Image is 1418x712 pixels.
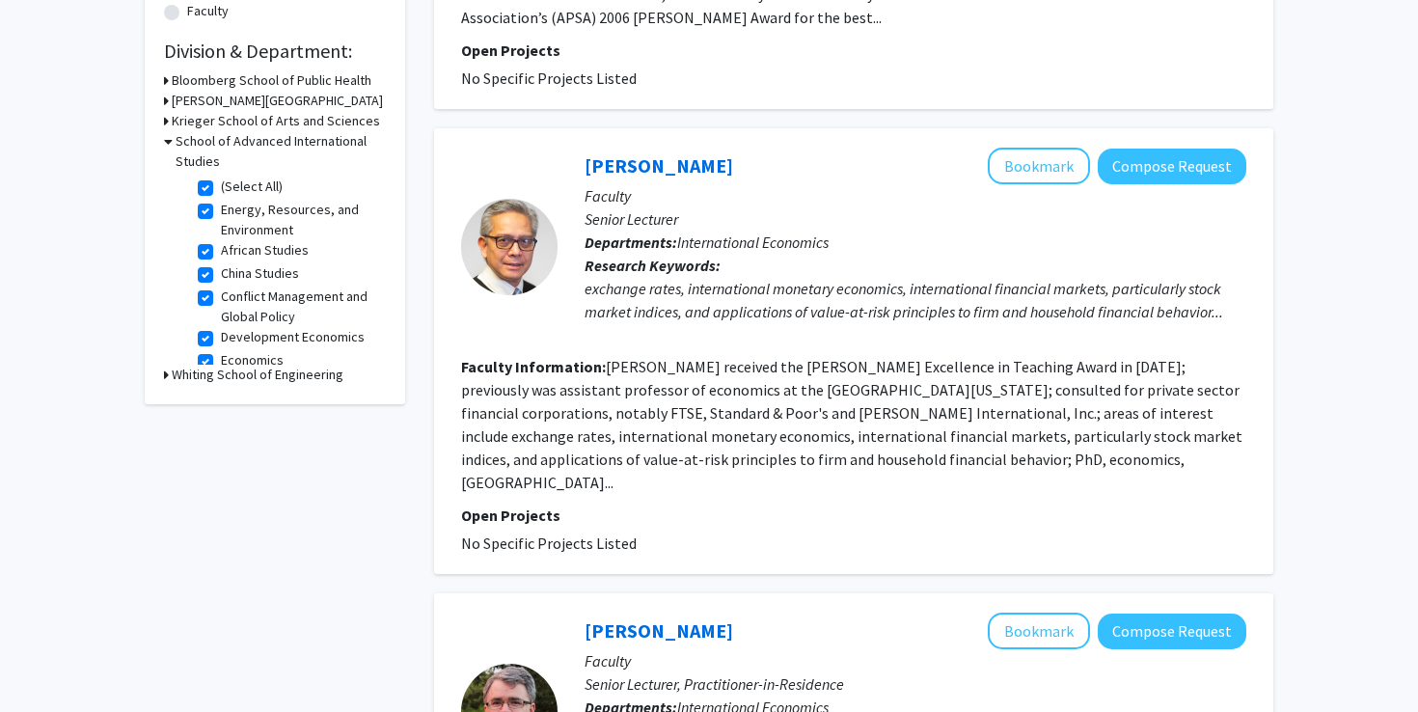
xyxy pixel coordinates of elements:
label: Faculty [187,1,229,21]
a: [PERSON_NAME] [585,153,733,178]
h3: Bloomberg School of Public Health [172,70,371,91]
h3: School of Advanced International Studies [176,131,386,172]
p: Faculty [585,649,1246,672]
span: No Specific Projects Listed [461,534,637,553]
a: [PERSON_NAME] [585,618,733,643]
p: Senior Lecturer, Practitioner-in-Residence [585,672,1246,696]
div: exchange rates, international monetary economics, international financial markets, particularly s... [585,277,1246,323]
button: Add Cristino Arroyo to Bookmarks [988,148,1090,184]
button: Compose Request to Cristino Arroyo [1098,149,1246,184]
b: Faculty Information: [461,357,606,376]
label: (Select All) [221,177,283,197]
p: Open Projects [461,39,1246,62]
button: Compose Request to Elie Canetti [1098,614,1246,649]
p: Senior Lecturer [585,207,1246,231]
span: No Specific Projects Listed [461,68,637,88]
label: Conflict Management and Global Policy [221,287,381,327]
h3: Krieger School of Arts and Sciences [172,111,380,131]
label: Development Economics [221,327,365,347]
label: China Studies [221,263,299,284]
h3: [PERSON_NAME][GEOGRAPHIC_DATA] [172,91,383,111]
b: Departments: [585,233,677,252]
span: International Economics [677,233,829,252]
label: African Studies [221,240,309,260]
p: Faculty [585,184,1246,207]
iframe: Chat [14,625,82,698]
b: Research Keywords: [585,256,721,275]
label: Energy, Resources, and Environment [221,200,381,240]
label: Economics [221,350,284,370]
fg-read-more: [PERSON_NAME] received the [PERSON_NAME] Excellence in Teaching Award in [DATE]; previously was a... [461,357,1242,492]
h2: Division & Department: [164,40,386,63]
button: Add Elie Canetti to Bookmarks [988,613,1090,649]
h3: Whiting School of Engineering [172,365,343,385]
p: Open Projects [461,504,1246,527]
